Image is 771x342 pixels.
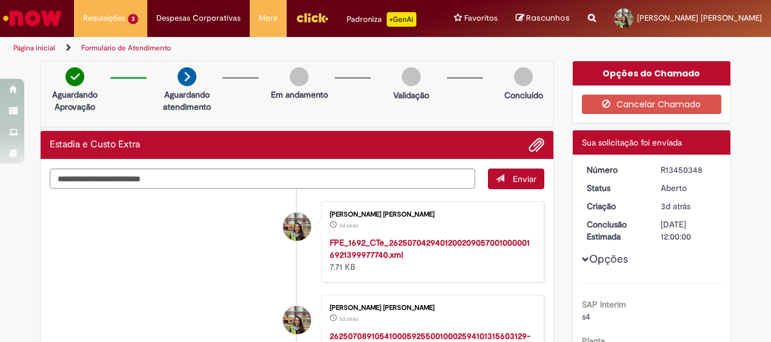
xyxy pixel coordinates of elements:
[582,95,722,114] button: Cancelar Chamado
[573,61,731,85] div: Opções do Chamado
[339,315,358,323] time: 26/08/2025 20:48:16
[578,200,652,212] dt: Criação
[158,89,216,113] p: Aguardando atendimento
[178,67,196,86] img: arrow-next.png
[582,299,626,310] b: SAP Interim
[514,67,533,86] img: img-circle-grey.png
[65,67,84,86] img: check-circle-green.png
[582,137,682,148] span: Sua solicitação foi enviada
[504,89,543,101] p: Concluído
[578,164,652,176] dt: Número
[330,211,532,218] div: [PERSON_NAME] [PERSON_NAME]
[1,6,64,30] img: ServiceNow
[330,236,532,273] div: 7.71 KB
[259,12,278,24] span: More
[387,12,416,27] p: +GenAi
[283,306,311,334] div: Barbara Yumi Hotta
[578,218,652,243] dt: Conclusão Estimada
[283,213,311,241] div: Barbara Yumi Hotta
[578,182,652,194] dt: Status
[661,164,717,176] div: R13450348
[156,12,241,24] span: Despesas Corporativas
[339,315,358,323] span: 3d atrás
[661,182,717,194] div: Aberto
[529,137,544,153] button: Adicionar anexos
[637,13,762,23] span: [PERSON_NAME] [PERSON_NAME]
[271,89,328,101] p: Em andamento
[81,43,171,53] a: Formulário de Atendimento
[83,12,125,24] span: Requisições
[330,237,530,260] a: FPE_1692_CTe_26250704294012002090570010000016921399977740.xml
[330,304,532,312] div: [PERSON_NAME] [PERSON_NAME]
[50,139,140,150] h2: Estadia e Custo Extra Histórico de tíquete
[661,200,717,212] div: 26/08/2025 20:50:03
[339,222,358,229] time: 26/08/2025 20:48:37
[661,218,717,243] div: [DATE] 12:00:00
[526,12,570,24] span: Rascunhos
[45,89,104,113] p: Aguardando Aprovação
[296,8,329,27] img: click_logo_yellow_360x200.png
[513,173,536,184] span: Enviar
[13,43,55,53] a: Página inicial
[393,89,429,101] p: Validação
[516,13,570,24] a: Rascunhos
[582,311,590,322] span: s4
[402,67,421,86] img: img-circle-grey.png
[339,222,358,229] span: 3d atrás
[488,169,544,189] button: Enviar
[661,201,690,212] time: 26/08/2025 20:50:03
[661,201,690,212] span: 3d atrás
[464,12,498,24] span: Favoritos
[50,169,475,189] textarea: Digite sua mensagem aqui...
[290,67,309,86] img: img-circle-grey.png
[9,37,505,59] ul: Trilhas de página
[347,12,416,27] div: Padroniza
[128,14,138,24] span: 3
